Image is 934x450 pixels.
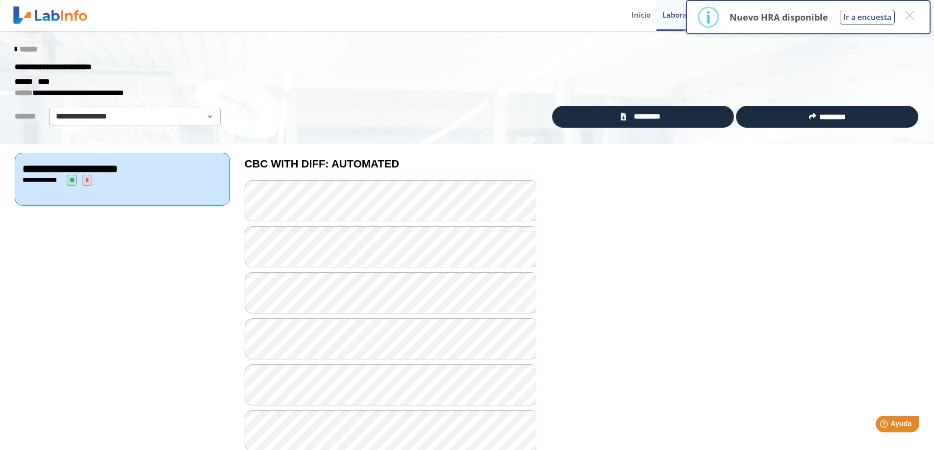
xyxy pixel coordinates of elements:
[706,8,711,26] div: i
[840,10,895,24] button: Ir a encuesta
[730,11,828,23] p: Nuevo HRA disponible
[901,6,918,24] button: Close this dialog
[847,412,923,439] iframe: Help widget launcher
[245,158,399,170] b: CBC WITH DIFF: AUTOMATED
